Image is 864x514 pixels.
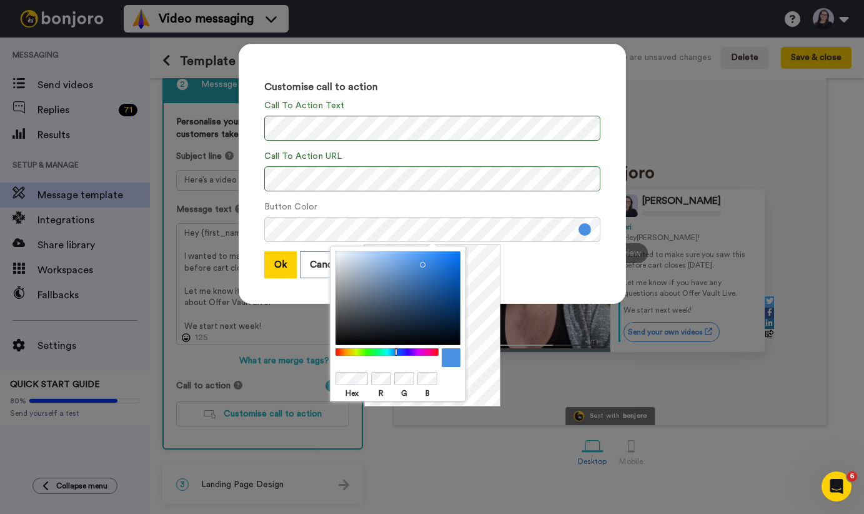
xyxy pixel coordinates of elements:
[417,388,437,399] label: B
[300,251,350,278] button: Cancel
[822,471,852,501] iframe: Intercom live chat
[264,150,342,163] label: Call To Action URL
[335,388,368,399] label: Hex
[264,99,345,113] label: Call To Action Text
[264,82,600,93] h3: Customise call to action
[847,471,857,481] span: 6
[264,201,318,214] label: Button Color
[371,388,391,399] label: R
[394,388,414,399] label: G
[264,251,297,278] button: Ok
